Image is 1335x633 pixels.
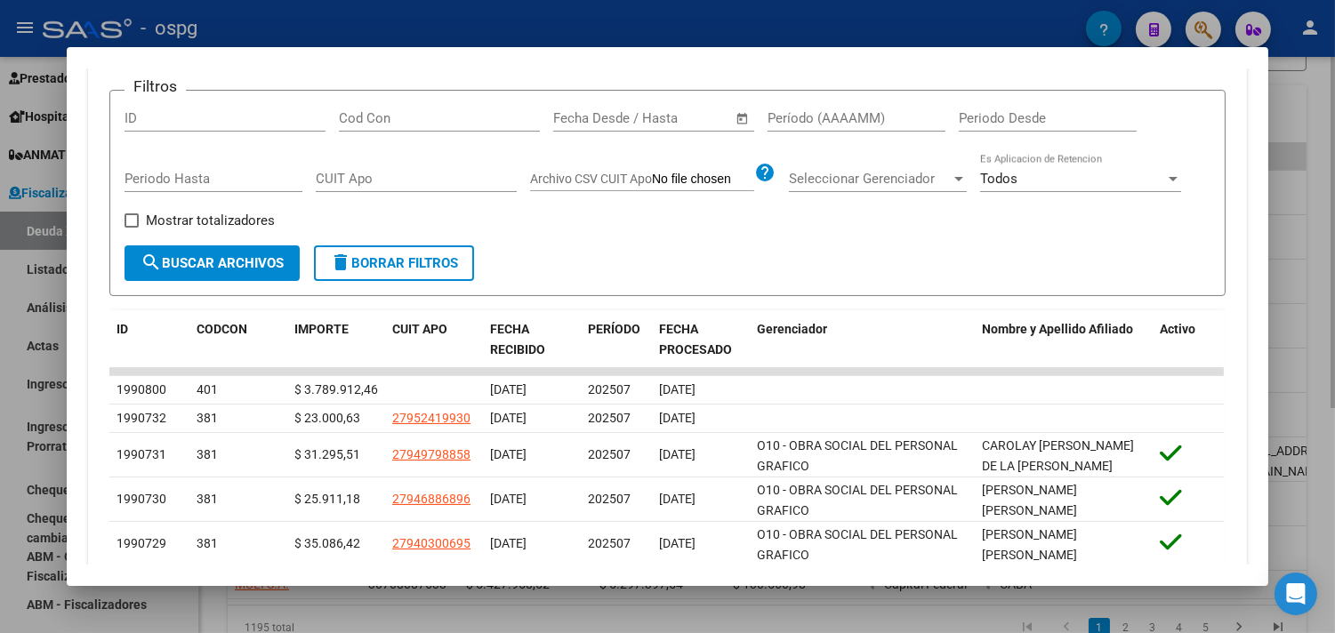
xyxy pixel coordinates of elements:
button: Buscar Archivos [125,245,300,281]
span: [DATE] [659,492,696,506]
span: 202507 [588,411,631,425]
span: 1990729 [117,536,166,550]
datatable-header-cell: Nombre y Apellido Afiliado [975,310,1153,369]
span: CAROLAY [PERSON_NAME] DE LA [PERSON_NAME] [982,438,1134,473]
span: 202507 [588,492,631,506]
mat-icon: help [754,162,776,183]
span: [DATE] [490,492,527,506]
span: $ 25.911,18 [294,492,360,506]
span: 381 [197,447,218,461]
span: [PERSON_NAME] [PERSON_NAME] [PERSON_NAME] [982,483,1077,538]
span: Seleccionar Gerenciador [789,171,951,187]
span: [DATE] [490,411,527,425]
datatable-header-cell: CUIT APO [385,310,483,369]
span: Nombre y Apellido Afiliado [982,322,1133,336]
span: Buscar Archivos [141,255,284,271]
span: 381 [197,492,218,506]
mat-icon: search [141,252,162,273]
div: Open Intercom Messenger [1275,573,1317,615]
span: O10 - OBRA SOCIAL DEL PERSONAL GRAFICO [757,438,958,473]
span: O10 - OBRA SOCIAL DEL PERSONAL GRAFICO [757,483,958,517]
span: FECHA RECIBIDO [490,322,545,357]
span: PERÍODO [588,322,640,336]
datatable-header-cell: Gerenciador [750,310,975,369]
h3: Filtros [125,76,186,96]
span: $ 3.789.912,46 [294,382,378,397]
span: 27946886896 [392,492,470,506]
span: 381 [197,536,218,550]
span: [DATE] [659,411,696,425]
span: CODCON [197,322,247,336]
span: CUIT APO [392,322,447,336]
span: ID [117,322,128,336]
span: [PERSON_NAME] [PERSON_NAME] [982,527,1077,562]
datatable-header-cell: ID [109,310,189,369]
datatable-header-cell: FECHA RECIBIDO [483,310,581,369]
span: 381 [197,411,218,425]
span: Borrar Filtros [330,255,458,271]
datatable-header-cell: PERÍODO [581,310,652,369]
datatable-header-cell: FECHA PROCESADO [652,310,750,369]
button: Open calendar [733,108,753,129]
span: Todos [980,171,1017,187]
input: Fecha inicio [553,110,625,126]
span: 1990731 [117,447,166,461]
span: $ 31.295,51 [294,447,360,461]
datatable-header-cell: IMPORTE [287,310,385,369]
span: Gerenciador [757,322,827,336]
datatable-header-cell: Activo [1153,310,1224,369]
span: [DATE] [659,536,696,550]
datatable-header-cell: CODCON [189,310,252,369]
span: $ 23.000,63 [294,411,360,425]
span: 202507 [588,536,631,550]
span: [DATE] [659,447,696,461]
input: Archivo CSV CUIT Apo [652,172,754,188]
span: IMPORTE [294,322,349,336]
button: Borrar Filtros [314,245,474,281]
span: [DATE] [490,382,527,397]
span: 27940300695 [392,536,470,550]
span: 1990730 [117,492,166,506]
span: O10 - OBRA SOCIAL DEL PERSONAL GRAFICO [757,527,958,562]
span: 27949798858 [392,447,470,461]
span: 202507 [588,447,631,461]
input: Fecha fin [641,110,728,126]
mat-icon: delete [330,252,351,273]
span: 27952419930 [392,411,470,425]
span: [DATE] [659,382,696,397]
span: $ 35.086,42 [294,536,360,550]
span: [DATE] [490,536,527,550]
span: [DATE] [490,447,527,461]
span: Activo [1160,322,1195,336]
span: 1990800 [117,382,166,397]
span: FECHA PROCESADO [659,322,732,357]
span: Archivo CSV CUIT Apo [530,172,652,186]
span: Mostrar totalizadores [146,210,275,231]
span: 1990732 [117,411,166,425]
span: 202507 [588,382,631,397]
span: 401 [197,382,218,397]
